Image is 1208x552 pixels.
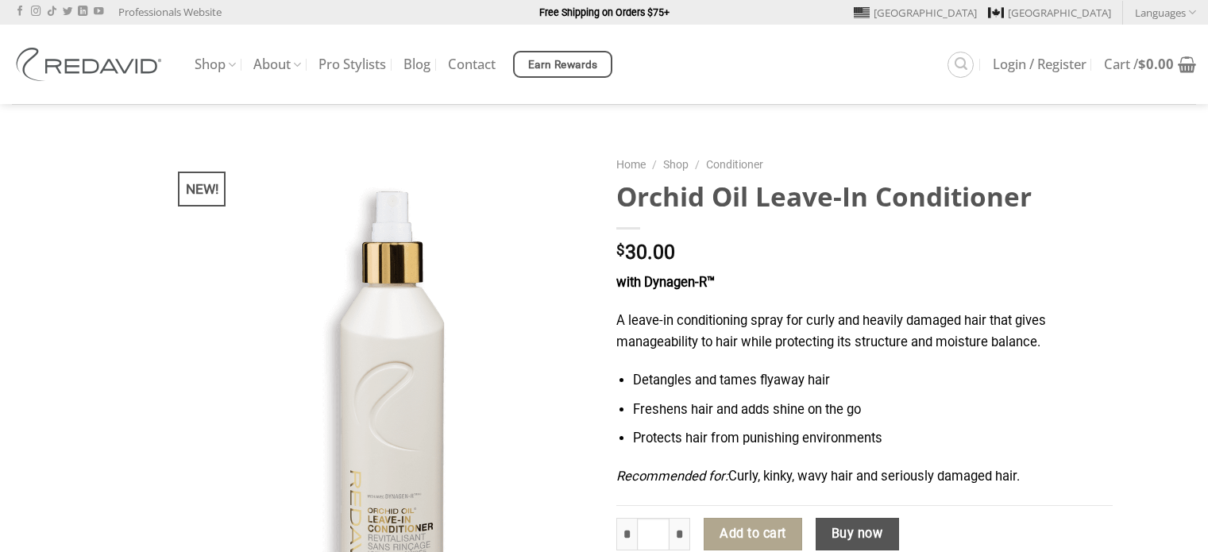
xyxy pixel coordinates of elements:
[816,518,899,551] button: Buy now
[253,49,301,80] a: About
[633,428,1112,450] li: Protects hair from punishing environments
[47,6,56,17] a: Follow on TikTok
[616,469,728,484] em: Recommended for:
[31,6,41,17] a: Follow on Instagram
[448,50,496,79] a: Contact
[12,48,171,81] img: REDAVID Salon Products | United States
[1104,47,1196,82] a: Cart /$0.00
[63,6,72,17] a: Follow on Twitter
[993,50,1086,79] a: Login / Register
[616,158,646,171] a: Home
[633,400,1112,421] li: Freshens hair and adds shine on the go
[539,6,670,18] strong: Free Shipping on Orders $75+
[854,1,977,25] a: [GEOGRAPHIC_DATA]
[616,466,1113,488] p: Curly, kinky, wavy hair and seriously damaged hair.
[988,1,1111,25] a: [GEOGRAPHIC_DATA]
[993,58,1086,71] span: Login / Register
[318,50,386,79] a: Pro Stylists
[947,52,974,78] a: Search
[78,6,87,17] a: Follow on LinkedIn
[695,158,700,171] span: /
[15,6,25,17] a: Follow on Facebook
[633,370,1112,392] li: Detangles and tames flyaway hair
[1104,58,1174,71] span: Cart /
[637,518,670,551] input: Product quantity
[663,158,689,171] a: Shop
[616,241,675,264] bdi: 30.00
[403,50,430,79] a: Blog
[195,49,236,80] a: Shop
[616,311,1113,353] p: A leave-in conditioning spray for curly and heavily damaged hair that gives manageability to hair...
[616,243,625,258] span: $
[89,145,169,225] img: REDAVID Orchid Oil Leave-In Conditioner
[1135,1,1196,24] a: Languages
[1138,55,1146,73] span: $
[706,158,763,171] a: Conditioner
[704,518,802,551] button: Add to cart
[652,158,657,171] span: /
[616,179,1113,214] h1: Orchid Oil Leave-In Conditioner
[513,51,612,78] a: Earn Rewards
[616,275,715,290] strong: with Dynagen-R™
[528,56,598,74] span: Earn Rewards
[94,6,103,17] a: Follow on YouTube
[1138,55,1174,73] bdi: 0.00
